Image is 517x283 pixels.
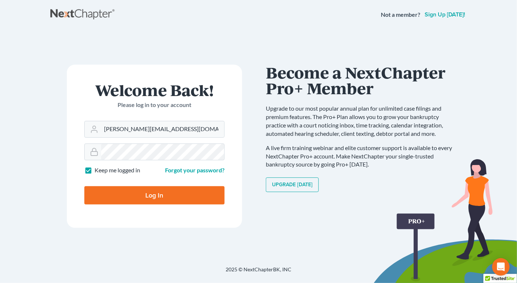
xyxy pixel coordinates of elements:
[266,177,319,192] a: Upgrade [DATE]
[84,101,225,109] p: Please log in to your account
[266,65,459,96] h1: Become a NextChapter Pro+ Member
[423,12,467,18] a: Sign up [DATE]!
[95,166,140,175] label: Keep me logged in
[50,266,467,279] div: 2025 © NextChapterBK, INC
[381,11,420,19] strong: Not a member?
[84,82,225,98] h1: Welcome Back!
[101,121,224,137] input: Email Address
[266,144,459,169] p: A live firm training webinar and elite customer support is available to every NextChapter Pro+ ac...
[84,186,225,204] input: Log In
[165,167,225,173] a: Forgot your password?
[266,104,459,138] p: Upgrade to our most popular annual plan for unlimited case filings and premium features. The Pro+...
[492,258,510,276] div: Open Intercom Messenger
